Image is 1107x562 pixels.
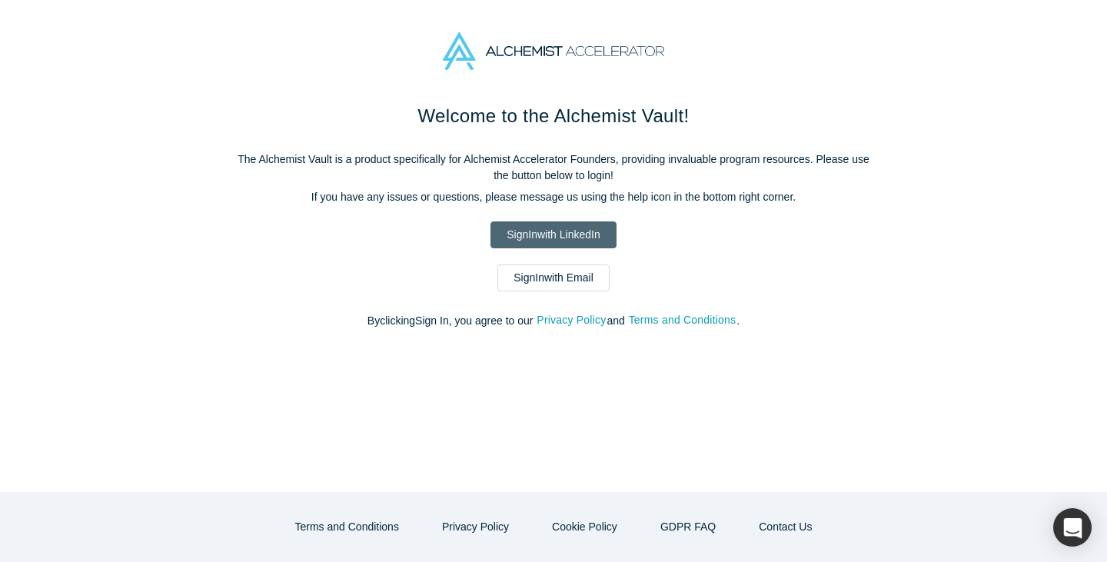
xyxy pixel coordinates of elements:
[490,221,616,248] a: SignInwith LinkedIn
[426,514,525,540] button: Privacy Policy
[231,189,876,205] p: If you have any issues or questions, please message us using the help icon in the bottom right co...
[536,514,633,540] button: Cookie Policy
[743,514,828,540] button: Contact Us
[231,151,876,184] p: The Alchemist Vault is a product specifically for Alchemist Accelerator Founders, providing inval...
[443,32,664,70] img: Alchemist Accelerator Logo
[231,313,876,329] p: By clicking Sign In , you agree to our and .
[279,514,415,540] button: Terms and Conditions
[628,311,737,329] button: Terms and Conditions
[497,264,610,291] a: SignInwith Email
[231,102,876,130] h1: Welcome to the Alchemist Vault!
[536,311,607,329] button: Privacy Policy
[644,514,732,540] a: GDPR FAQ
